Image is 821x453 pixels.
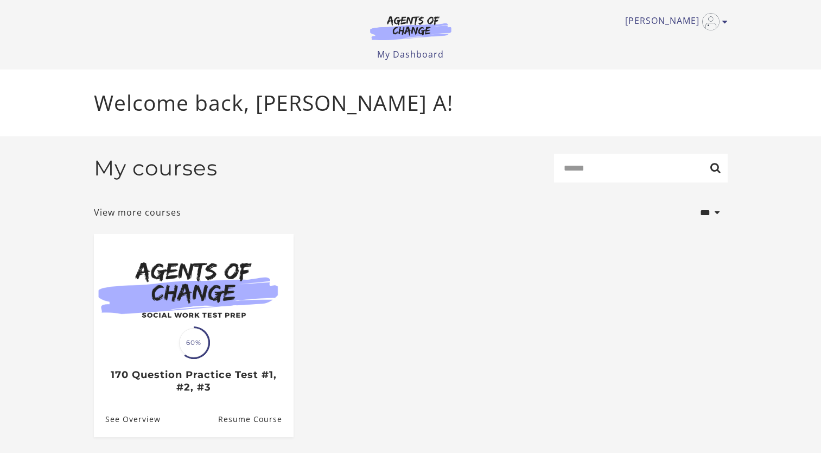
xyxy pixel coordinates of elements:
[359,15,463,40] img: Agents of Change Logo
[377,48,444,60] a: My Dashboard
[625,13,722,30] a: Toggle menu
[94,87,728,119] p: Welcome back, [PERSON_NAME] A!
[94,206,181,219] a: View more courses
[94,155,218,181] h2: My courses
[94,402,161,437] a: 170 Question Practice Test #1, #2, #3: See Overview
[179,328,208,357] span: 60%
[218,402,293,437] a: 170 Question Practice Test #1, #2, #3: Resume Course
[105,369,282,393] h3: 170 Question Practice Test #1, #2, #3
